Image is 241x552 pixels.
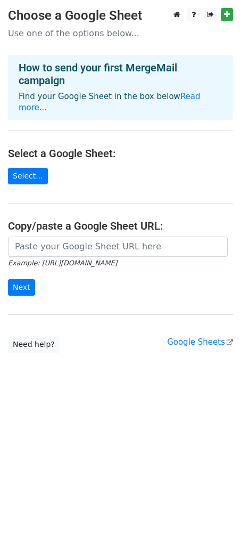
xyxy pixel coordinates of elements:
[167,337,233,347] a: Google Sheets
[8,336,60,353] a: Need help?
[19,92,201,112] a: Read more...
[8,168,48,184] a: Select...
[8,237,228,257] input: Paste your Google Sheet URL here
[8,8,233,23] h3: Choose a Google Sheet
[19,91,222,113] p: Find your Google Sheet in the box below
[8,279,35,296] input: Next
[19,61,222,87] h4: How to send your first MergeMail campaign
[8,220,233,232] h4: Copy/paste a Google Sheet URL:
[8,147,233,160] h4: Select a Google Sheet:
[8,259,117,267] small: Example: [URL][DOMAIN_NAME]
[8,28,233,39] p: Use one of the options below...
